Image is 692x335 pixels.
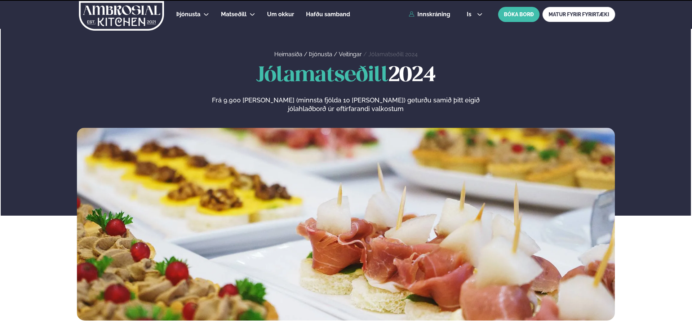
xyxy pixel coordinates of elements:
[334,51,339,58] span: /
[210,96,482,113] p: Frá 9.900 [PERSON_NAME] (minnsta fjölda 10 [PERSON_NAME]) geturðu samið þitt eigið jólahlaðborð ú...
[542,7,615,22] a: MATUR FYRIR FYRIRTÆKI
[363,51,368,58] span: /
[368,51,418,58] a: Jólamatseðill 2024
[309,51,332,58] a: Þjónusta
[306,11,350,18] span: Hafðu samband
[77,128,615,321] img: image alt
[304,51,309,58] span: /
[176,11,200,18] span: Þjónusta
[339,51,362,58] a: Veitingar
[256,66,389,85] span: Jólamatseðill
[267,11,294,18] span: Um okkur
[79,1,165,31] img: logo
[467,12,474,17] span: is
[221,10,247,19] a: Matseðill
[498,7,540,22] button: BÓKA BORÐ
[221,11,247,18] span: Matseðill
[176,10,200,19] a: Þjónusta
[274,51,302,58] a: Heimasíða
[306,10,350,19] a: Hafðu samband
[267,10,294,19] a: Um okkur
[409,11,450,18] a: Innskráning
[461,12,488,17] button: is
[77,64,615,87] h1: 2024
